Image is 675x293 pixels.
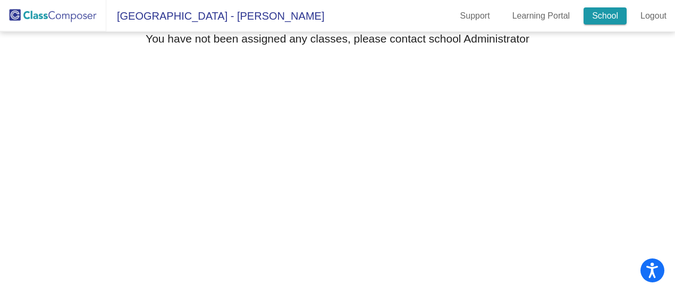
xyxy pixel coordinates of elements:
[452,7,499,24] a: Support
[584,7,627,24] a: School
[146,32,529,45] h3: You have not been assigned any classes, please contact school Administrator
[504,7,579,24] a: Learning Portal
[632,7,675,24] a: Logout
[106,7,324,24] span: [GEOGRAPHIC_DATA] - [PERSON_NAME]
